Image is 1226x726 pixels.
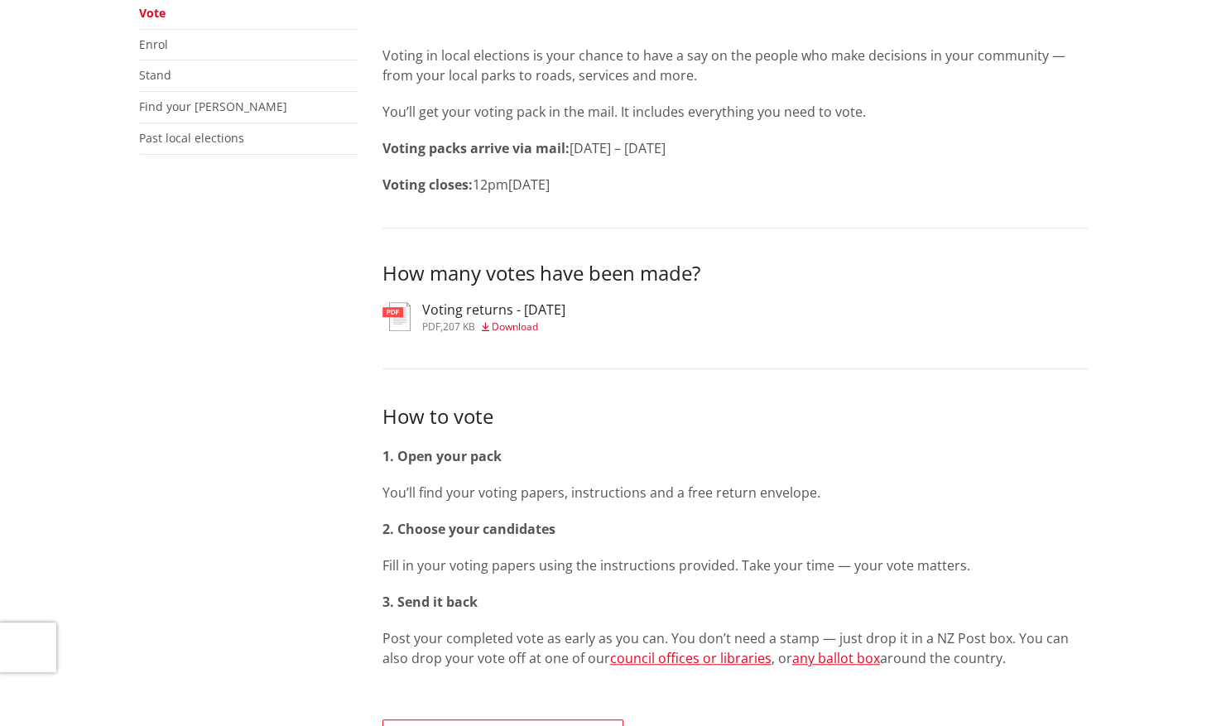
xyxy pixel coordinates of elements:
a: council offices or libraries [610,649,772,667]
div: , [422,322,565,332]
strong: Voting closes: [382,175,473,194]
p: Post your completed vote as early as you can. You don’t need a stamp — just drop it in a NZ Post ... [382,628,1088,668]
strong: 1. Open your pack [382,447,502,465]
span: You’ll find your voting papers, instructions and a free return envelope. [382,483,820,502]
p: Voting in local elections is your chance to have a say on the people who make decisions in your c... [382,46,1088,85]
h3: How many votes have been made? [382,262,1088,286]
a: Stand [139,67,171,83]
strong: Voting packs arrive via mail: [382,139,570,157]
span: pdf [422,320,440,334]
iframe: Messenger Launcher [1150,656,1209,716]
strong: 3. Send it back [382,593,478,611]
h3: How to vote [382,402,1088,430]
span: Download [492,320,538,334]
a: Enrol [139,36,168,52]
a: Find your [PERSON_NAME] [139,99,287,114]
span: 12pm[DATE] [473,175,550,194]
a: Vote [139,5,166,21]
a: Past local elections [139,130,244,146]
span: 207 KB [443,320,475,334]
a: Voting returns - [DATE] pdf,207 KB Download [382,302,565,332]
img: document-pdf.svg [382,302,411,331]
p: [DATE] – [DATE] [382,138,1088,158]
a: any ballot box [792,649,880,667]
strong: 2. Choose your candidates [382,520,555,538]
p: Fill in your voting papers using the instructions provided. Take your time — your vote matters. [382,555,1088,575]
h3: Voting returns - [DATE] [422,302,565,318]
p: You’ll get your voting pack in the mail. It includes everything you need to vote. [382,102,1088,122]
